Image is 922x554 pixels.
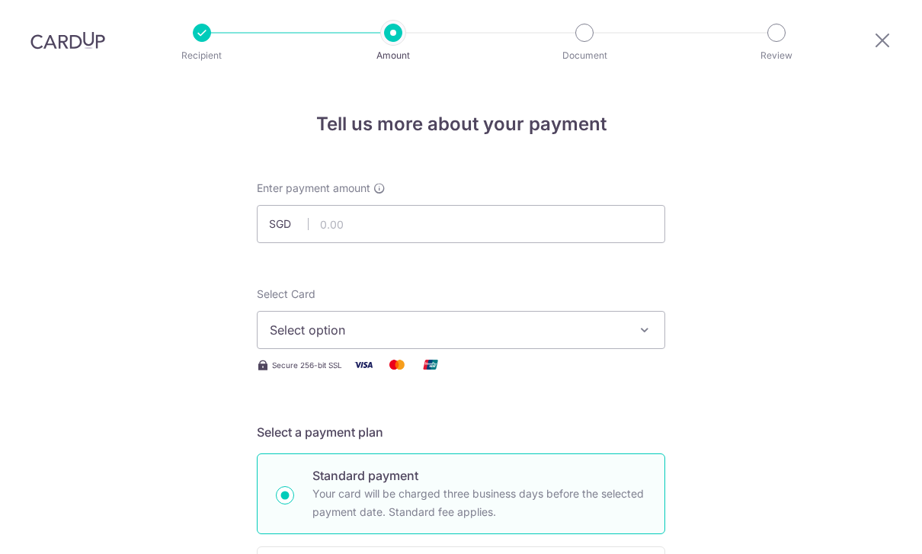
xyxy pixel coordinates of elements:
span: translation missing: en.payables.payment_networks.credit_card.summary.labels.select_card [257,287,315,300]
img: CardUp [30,31,105,50]
span: Enter payment amount [257,181,370,196]
img: Mastercard [382,355,412,374]
img: Union Pay [415,355,446,374]
p: Document [528,48,641,63]
p: Recipient [146,48,258,63]
img: Visa [348,355,379,374]
p: Amount [337,48,450,63]
button: Select option [257,311,665,349]
h4: Tell us more about your payment [257,110,665,138]
p: Standard payment [312,466,646,485]
h5: Select a payment plan [257,423,665,441]
span: Secure 256-bit SSL [272,359,342,371]
span: SGD [269,216,309,232]
p: Review [720,48,833,63]
iframe: Opens a widget where you can find more information [824,508,907,546]
input: 0.00 [257,205,665,243]
span: Select option [270,321,625,339]
p: Your card will be charged three business days before the selected payment date. Standard fee appl... [312,485,646,521]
